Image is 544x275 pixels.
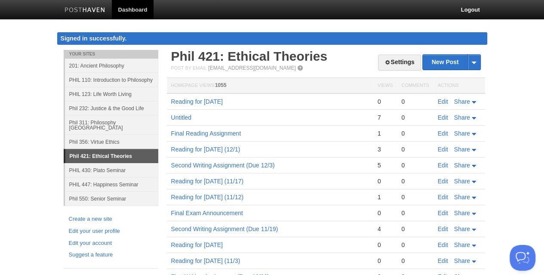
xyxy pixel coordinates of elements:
span: Share [454,130,470,137]
a: Edit [438,194,448,201]
div: 0 [401,145,429,153]
a: Edit [438,257,448,264]
a: Reading for [DATE] (12/1) [171,146,240,153]
img: Posthaven-bar [65,7,105,14]
a: Second Writing Assignment (Due 12/3) [171,162,275,169]
div: 0 [401,177,429,185]
span: 1055 [215,82,227,88]
div: 3 [378,145,393,153]
a: Reading for [DATE] (11/12) [171,194,244,201]
div: 0 [401,225,429,233]
a: Edit [438,146,448,153]
span: Share [454,114,470,121]
div: 0 [378,257,393,265]
span: Share [454,194,470,201]
div: 0 [401,257,429,265]
div: 0 [401,241,429,249]
a: Edit [438,162,448,169]
a: Edit your user profile [69,227,153,236]
div: 0 [401,114,429,121]
th: Actions [433,78,485,94]
a: Second Writing Assignment (Due 11/19) [171,226,278,232]
div: 0 [401,161,429,169]
th: Views [373,78,397,94]
a: Edit [438,241,448,248]
span: Share [454,257,470,264]
a: Reading for [DATE] (11/17) [171,178,244,185]
span: Share [454,98,470,105]
a: Suggest a feature [69,250,153,260]
span: Share [454,162,470,169]
span: Share [454,146,470,153]
a: PHIL 430: Plato Seminar [65,163,158,177]
div: 1 [378,193,393,201]
span: Share [454,178,470,185]
a: PHIL 447: Happiness Seminar [65,177,158,192]
a: Edit [438,178,448,185]
a: Phil 356: Virtue Ethics [65,135,158,149]
a: Edit [438,98,448,105]
div: 5 [378,161,393,169]
a: Reading for [DATE] [171,241,223,248]
a: Phil 311: Philosophy [GEOGRAPHIC_DATA] [65,115,158,135]
span: Share [454,241,470,248]
a: PHIL 123: Life Worth Living [65,87,158,101]
div: 4 [378,225,393,233]
iframe: Help Scout Beacon - Open [510,245,535,271]
th: Homepage Views [167,78,373,94]
span: Share [454,210,470,216]
a: [EMAIL_ADDRESS][DOMAIN_NAME] [208,65,295,71]
div: 0 [378,98,393,105]
div: 0 [401,193,429,201]
a: Final Exam Announcement [171,210,243,216]
a: Reading for [DATE] (11/3) [171,257,240,264]
a: Edit [438,210,448,216]
a: Settings [378,55,421,71]
a: Phil 232: Justice & the Good Life [65,101,158,115]
a: Edit [438,114,448,121]
li: Your Sites [64,50,158,59]
div: 0 [401,98,429,105]
a: New Post [423,55,480,70]
a: Final Reading Assignment [171,130,241,137]
div: 0 [401,130,429,137]
a: Phil 421: Ethical Theories [65,149,158,163]
div: 0 [378,209,393,217]
a: Create a new site [69,215,153,224]
div: 0 [378,177,393,185]
a: Edit your account [69,239,153,248]
a: Edit [438,226,448,232]
div: Signed in successfully. [57,32,487,45]
div: 7 [378,114,393,121]
span: Share [454,226,470,232]
a: Reading for [DATE] [171,98,223,105]
a: Phil 550: Senior Seminar [65,192,158,206]
a: Untitled [171,114,191,121]
div: 0 [401,209,429,217]
a: Phil 421: Ethical Theories [171,49,327,63]
a: Edit [438,130,448,137]
a: PHIL 110: Introduction to Philosophy [65,73,158,87]
div: 1 [378,130,393,137]
a: 201: Ancient Philosophy [65,59,158,73]
th: Comments [397,78,433,94]
div: 0 [378,241,393,249]
span: Post by Email [171,65,207,71]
